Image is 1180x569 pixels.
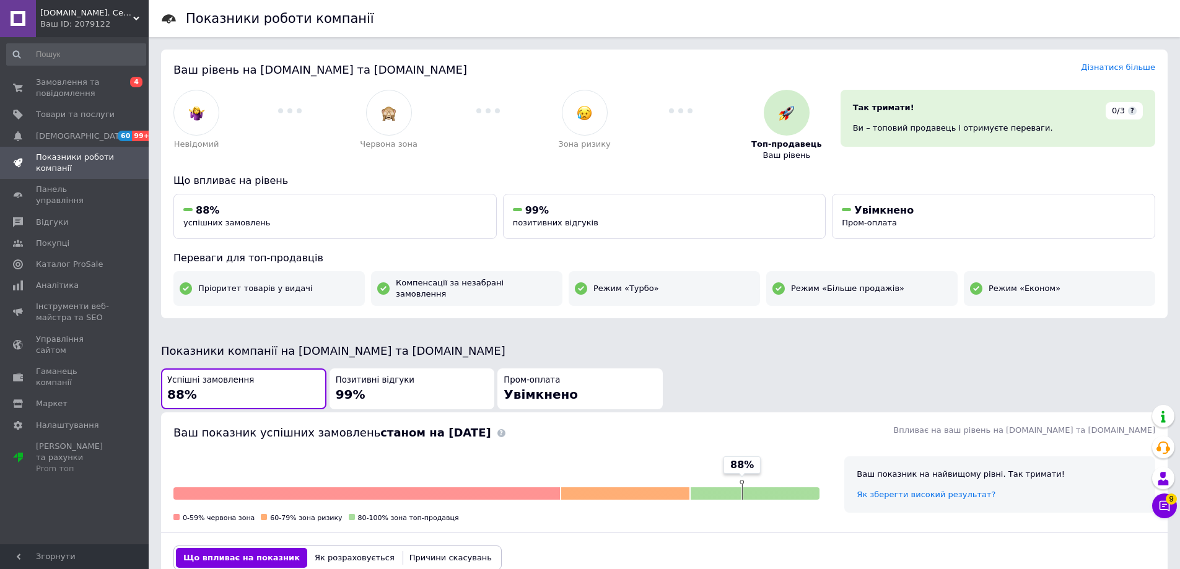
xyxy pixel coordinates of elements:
span: Гаманець компанії [36,366,115,388]
span: позитивних відгуків [513,218,598,227]
span: 99% [336,387,365,402]
span: Пріоритет товарів у видачі [198,283,313,294]
span: Що впливає на рівень [173,175,288,186]
span: 60-79% зона ризику [270,514,342,522]
span: Показники роботи компанії [36,152,115,174]
span: Впливає на ваш рівень на [DOMAIN_NAME] та [DOMAIN_NAME] [893,425,1155,435]
img: :rocket: [779,105,794,121]
span: Ваш рівень [763,150,811,161]
span: Увімкнено [504,387,578,402]
span: Пром-оплата [842,218,897,227]
button: Пром-оплатаУвімкнено [497,368,663,410]
span: Так тримати! [853,103,914,112]
span: Увімкнено [854,204,914,216]
img: :disappointed_relieved: [577,105,592,121]
span: Товари та послуги [36,109,115,120]
span: 88% [196,204,219,216]
h1: Показники роботи компанії [186,11,374,26]
span: Режим «Турбо» [593,283,659,294]
span: Налаштування [36,420,99,431]
span: Позитивні відгуки [336,375,414,386]
button: Причини скасувань [402,548,499,568]
span: Управління сайтом [36,334,115,356]
span: Пром-оплата [504,375,560,386]
span: 0-59% червона зона [183,514,255,522]
span: Маркет [36,398,68,409]
span: успішних замовлень [183,218,270,227]
span: Переваги для топ-продавців [173,252,323,264]
img: :see_no_evil: [381,105,396,121]
span: 4 [130,77,142,87]
span: 99+ [132,131,152,141]
span: 9 [1166,493,1177,505]
button: Успішні замовлення88% [161,368,326,410]
span: 80-100% зона топ-продавця [358,514,459,522]
span: Топ-продавець [751,139,822,150]
span: Ваш рівень на [DOMAIN_NAME] та [DOMAIN_NAME] [173,63,467,76]
span: vortex.dp.ua. Сервісний центр, ремонт ноутбуків, комп'ютерів, комплектуючих, склад запчастин [40,7,133,19]
span: 60 [118,131,132,141]
a: Як зберегти високий результат? [857,490,995,499]
span: Аналітика [36,280,79,291]
button: Що впливає на показник [176,548,307,568]
button: Позитивні відгуки99% [330,368,495,410]
img: :woman-shrugging: [189,105,204,121]
span: Каталог ProSale [36,259,103,270]
div: Ви – топовий продавець і отримуєте переваги. [853,123,1143,134]
div: Prom топ [36,463,115,474]
a: Дізнатися більше [1081,63,1155,72]
span: Успішні замовлення [167,375,254,386]
input: Пошук [6,43,146,66]
span: Компенсації за незабрані замовлення [396,277,556,300]
span: Зона ризику [558,139,611,150]
div: Ваш ID: 2079122 [40,19,149,30]
span: Червона зона [360,139,417,150]
div: 0/3 [1106,102,1143,119]
button: УвімкненоПром-оплата [832,194,1155,239]
button: Як розраховується [307,548,402,568]
span: Відгуки [36,217,68,228]
span: Невідомий [174,139,219,150]
span: ? [1128,106,1137,115]
span: [PERSON_NAME] та рахунки [36,441,115,475]
span: Ваш показник успішних замовлень [173,426,491,439]
span: 88% [167,387,197,402]
span: 99% [525,204,549,216]
span: Покупці [36,238,69,249]
span: Показники компанії на [DOMAIN_NAME] та [DOMAIN_NAME] [161,344,505,357]
span: [DEMOGRAPHIC_DATA] [36,131,128,142]
span: Панель управління [36,184,115,206]
button: 88%успішних замовлень [173,194,497,239]
button: 99%позитивних відгуків [503,194,826,239]
span: 88% [730,458,754,472]
span: Режим «Економ» [989,283,1060,294]
span: Режим «Більше продажів» [791,283,904,294]
span: Замовлення та повідомлення [36,77,115,99]
b: станом на [DATE] [380,426,491,439]
button: Чат з покупцем9 [1152,493,1177,518]
div: Ваш показник на найвищому рівні. Так тримати! [857,469,1143,480]
span: Інструменти веб-майстра та SEO [36,301,115,323]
